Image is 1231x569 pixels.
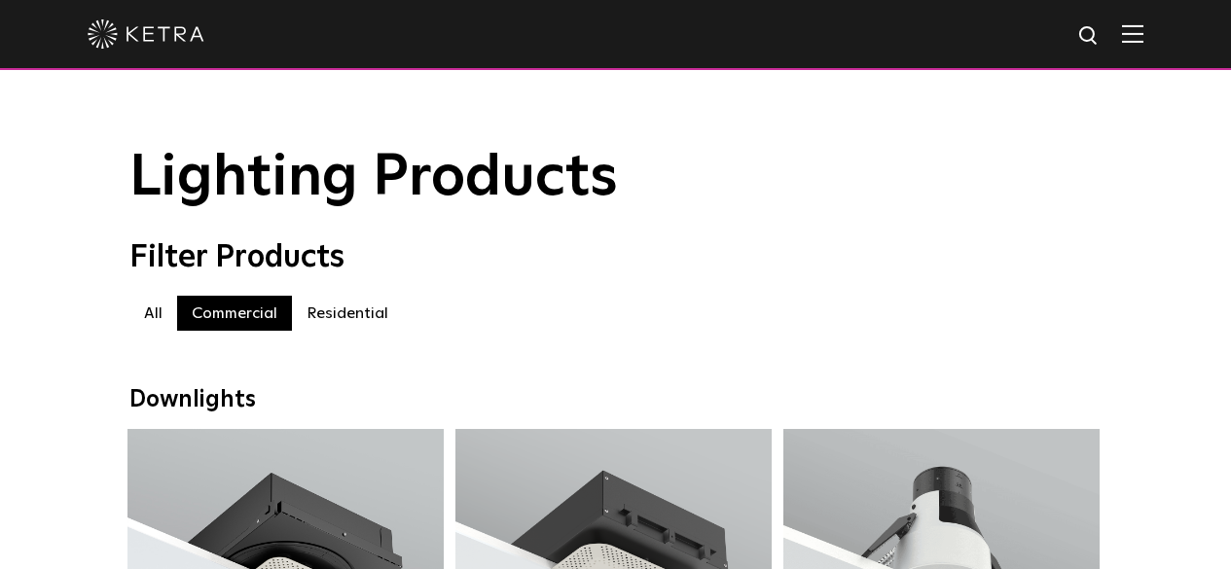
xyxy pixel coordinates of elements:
[129,386,1103,414] div: Downlights
[292,296,403,331] label: Residential
[88,19,204,49] img: ketra-logo-2019-white
[1077,24,1102,49] img: search icon
[177,296,292,331] label: Commercial
[129,239,1103,276] div: Filter Products
[1122,24,1143,43] img: Hamburger%20Nav.svg
[129,149,618,207] span: Lighting Products
[129,296,177,331] label: All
